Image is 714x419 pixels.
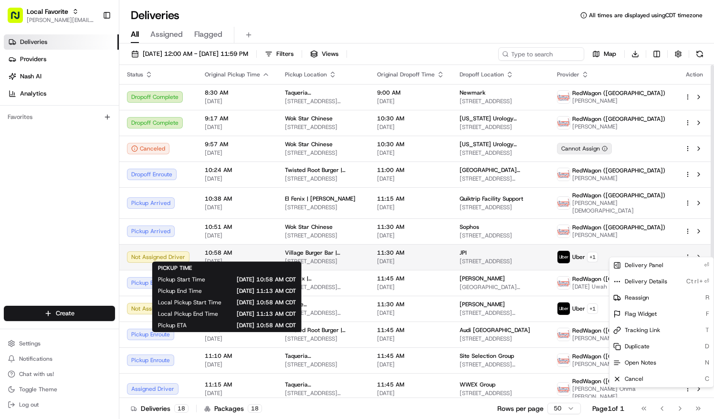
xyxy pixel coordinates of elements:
[19,187,73,197] span: Knowledge Base
[572,115,665,123] span: RedWagon ([GEOGRAPHIC_DATA])
[572,224,665,231] span: RedWagon ([GEOGRAPHIC_DATA])
[43,91,157,100] div: Start new chat
[20,89,46,98] span: Analytics
[285,249,362,257] span: Village Burger Bar | [GEOGRAPHIC_DATA]
[19,148,27,156] img: 1736555255976-a54dd68f-1ca7-489b-9aae-adbdc363a1c4
[377,89,444,97] span: 9:00 AM
[572,192,665,199] span: RedWagon ([GEOGRAPHIC_DATA])
[460,166,542,174] span: [GEOGRAPHIC_DATA] [GEOGRAPHIC_DATA]
[572,327,665,334] span: RedWagon ([GEOGRAPHIC_DATA])
[204,404,262,413] div: Packages
[285,115,333,122] span: Wok Star Chinese
[205,352,270,360] span: 11:10 AM
[377,301,444,308] span: 11:30 AM
[557,117,570,129] img: time_to_eat_nevada_logo
[693,47,706,61] button: Refresh
[95,211,115,218] span: Pylon
[237,299,296,306] span: [DATE] 10:58 AM CDT
[205,249,270,257] span: 10:58 AM
[460,249,467,257] span: JPI
[205,335,270,343] span: [DATE]
[572,97,665,105] span: [PERSON_NAME]
[377,140,444,148] span: 10:30 AM
[19,386,57,393] span: Toggle Theme
[285,175,362,183] span: [STREET_ADDRESS]
[285,204,362,211] span: [STREET_ADDRESS]
[705,342,710,351] span: D
[322,50,338,58] span: Views
[587,303,598,314] button: +1
[205,223,270,231] span: 10:51 AM
[158,287,202,295] span: Pickup End Time
[20,72,42,81] span: Nash AI
[127,71,143,78] span: Status
[131,404,189,413] div: Deliveries
[625,326,660,334] span: Tracking Link
[19,370,54,378] span: Chat with us!
[248,404,262,413] div: 18
[460,149,542,157] span: [STREET_ADDRESS]
[572,253,585,261] span: Uber
[158,310,218,318] span: Local Pickup End Time
[131,8,179,23] h1: Deliveries
[377,115,444,122] span: 10:30 AM
[56,309,74,318] span: Create
[572,231,665,239] span: [PERSON_NAME]
[572,334,665,342] span: [PERSON_NAME]
[377,166,444,174] span: 11:00 AM
[705,375,710,383] span: C
[460,89,485,97] span: Newmark
[285,361,362,368] span: [STREET_ADDRESS]
[460,275,505,282] span: [PERSON_NAME]
[377,223,444,231] span: 11:30 AM
[81,188,88,196] div: 💻
[625,294,649,301] span: Reassign
[205,140,270,148] span: 9:57 AM
[625,310,657,318] span: Flag Widget
[377,149,444,157] span: [DATE]
[377,249,444,257] span: 11:30 AM
[460,309,542,317] span: [STREET_ADDRESS][PERSON_NAME]
[25,61,157,71] input: Clear
[143,50,248,58] span: [DATE] 12:00 AM - [DATE] 11:59 PM
[460,326,530,334] span: Audi [GEOGRAPHIC_DATA]
[19,401,39,408] span: Log out
[706,310,710,318] span: F
[557,302,570,315] img: uber-new-logo.jpeg
[131,29,139,40] span: All
[460,71,504,78] span: Dropoff Location
[460,258,542,265] span: [STREET_ADDRESS]
[158,322,187,329] span: Pickup ETA
[572,89,665,97] span: RedWagon ([GEOGRAPHIC_DATA])
[43,100,131,108] div: We're available if you need us!
[20,38,47,46] span: Deliveries
[174,404,189,413] div: 18
[10,38,174,53] p: Welcome 👋
[276,50,294,58] span: Filters
[377,232,444,239] span: [DATE]
[205,361,270,368] span: [DATE]
[460,115,542,122] span: [US_STATE] Urology Specialists
[377,389,444,397] span: [DATE]
[194,29,222,40] span: Flagged
[572,174,665,182] span: [PERSON_NAME]
[285,149,362,157] span: [STREET_ADDRESS]
[148,122,174,133] button: See all
[572,377,665,385] span: RedWagon ([GEOGRAPHIC_DATA])
[285,389,362,397] span: [STREET_ADDRESS][PERSON_NAME]
[460,301,505,308] span: [PERSON_NAME]
[557,328,570,341] img: time_to_eat_nevada_logo
[705,293,710,302] span: R
[205,195,270,203] span: 10:38 AM
[460,223,479,231] span: Sophos
[557,277,570,289] img: time_to_eat_nevada_logo
[285,195,356,203] span: El Fenix | [PERSON_NAME]
[285,166,362,174] span: Twisted Root Burger | [GEOGRAPHIC_DATA]
[377,123,444,131] span: [DATE]
[625,278,667,285] span: Delivery Details
[377,204,444,211] span: [DATE]
[19,355,52,363] span: Notifications
[90,187,153,197] span: API Documentation
[604,50,616,58] span: Map
[285,89,362,97] span: Taqueria [GEOGRAPHIC_DATA] | [GEOGRAPHIC_DATA]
